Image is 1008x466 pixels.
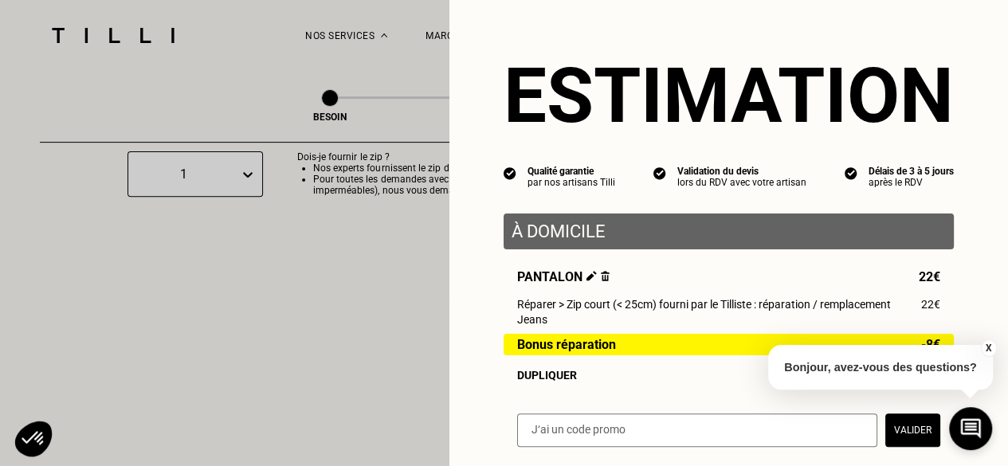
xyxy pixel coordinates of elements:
img: icon list info [504,166,516,180]
span: 22€ [919,269,940,284]
button: Valider [885,413,940,447]
button: X [980,339,996,357]
span: Jeans [517,313,547,326]
div: Délais de 3 à 5 jours [869,166,954,177]
p: Bonjour, avez-vous des questions? [768,345,993,390]
span: Réparer > Zip court (< 25cm) fourni par le Tilliste : réparation / remplacement [517,298,891,311]
input: J‘ai un code promo [517,413,877,447]
img: icon list info [653,166,666,180]
span: 22€ [921,298,940,311]
div: après le RDV [869,177,954,188]
div: Dupliquer [517,369,940,382]
div: Validation du devis [677,166,806,177]
p: À domicile [512,221,946,241]
span: Pantalon [517,269,610,284]
img: Supprimer [601,271,610,281]
div: Qualité garantie [528,166,615,177]
div: par nos artisans Tilli [528,177,615,188]
section: Estimation [504,51,954,140]
div: lors du RDV avec votre artisan [677,177,806,188]
img: Éditer [586,271,597,281]
img: icon list info [845,166,857,180]
span: Bonus réparation [517,338,616,351]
